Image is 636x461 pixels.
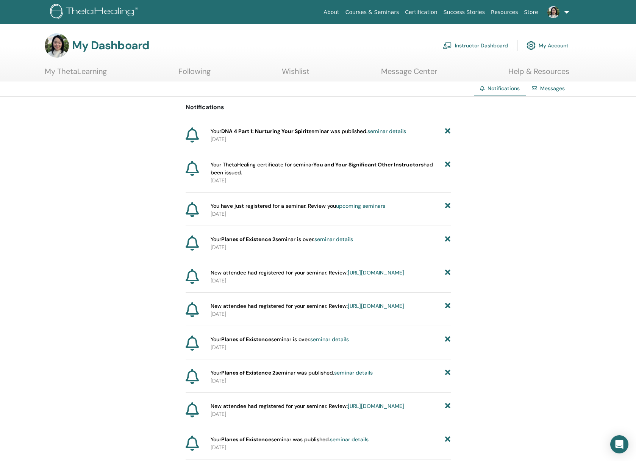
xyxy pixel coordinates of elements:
a: Store [521,5,541,19]
p: [DATE] [211,210,451,218]
a: Certification [402,5,440,19]
span: Your seminar is over. [211,235,353,243]
a: Success Stories [441,5,488,19]
img: logo.png [50,4,141,21]
span: Your seminar was published. [211,369,373,377]
a: seminar details [310,336,349,343]
a: upcoming seminars [336,202,385,209]
a: Messages [540,85,565,92]
span: Your ThetaHealing certificate for seminar had been issued. [211,161,445,177]
span: You have just registered for a seminar. Review you [211,202,385,210]
a: Following [178,67,211,82]
span: Your seminar was published. [211,436,369,444]
a: My Account [527,37,569,54]
p: [DATE] [211,310,451,318]
span: New attendee had registered for your seminar. Review: [211,402,404,410]
div: Open Intercom Messenger [610,435,628,453]
p: [DATE] [211,135,451,143]
a: About [320,5,342,19]
a: seminar details [330,436,369,443]
span: Your seminar was published. [211,127,406,135]
a: seminar details [334,369,373,376]
p: [DATE] [211,243,451,251]
strong: Planes of Existence [221,336,271,343]
a: My ThetaLearning [45,67,107,82]
h3: My Dashboard [72,39,149,52]
a: seminar details [314,236,353,243]
a: Wishlist [282,67,309,82]
img: cog.svg [527,39,536,52]
a: Instructor Dashboard [443,37,508,54]
img: default.jpg [547,6,559,18]
a: [URL][DOMAIN_NAME] [348,403,404,409]
a: seminar details [367,128,406,135]
p: [DATE] [211,444,451,452]
a: [URL][DOMAIN_NAME] [348,269,404,276]
a: [URL][DOMAIN_NAME] [348,303,404,309]
p: [DATE] [211,177,451,185]
a: Resources [488,5,521,19]
img: default.jpg [45,33,69,58]
p: Notifications [186,103,451,112]
a: Message Center [381,67,437,82]
p: [DATE] [211,343,451,351]
strong: Planes of Existence 2 [221,369,275,376]
span: New attendee had registered for your seminar. Review: [211,302,404,310]
span: Your seminar is over. [211,336,349,343]
p: [DATE] [211,410,451,418]
strong: Planes of Existence 2 [221,236,275,243]
img: chalkboard-teacher.svg [443,42,452,49]
strong: DNA 4 Part 1: Nurturing Your Spirit [221,128,309,135]
span: Notifications [488,85,520,92]
b: You and Your Significant Other Instructors [313,161,423,168]
a: Help & Resources [508,67,569,82]
span: New attendee had registered for your seminar. Review: [211,269,404,277]
p: [DATE] [211,277,451,285]
strong: Planes of Existence [221,436,271,443]
p: [DATE] [211,377,451,385]
a: Courses & Seminars [342,5,402,19]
